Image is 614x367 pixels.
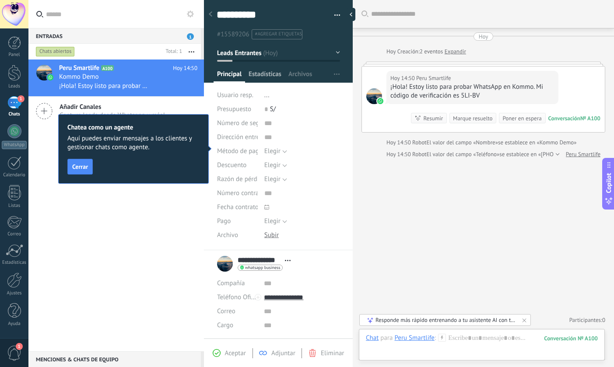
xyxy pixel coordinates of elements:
span: A100 [101,65,114,71]
div: Hoy 14:50 [390,74,416,83]
span: 2 eventos [420,47,443,56]
span: #15589206 [217,30,249,38]
span: Captura leads desde Whatsapp y más! [60,111,165,119]
span: se establece en «Kommo Demo» [498,138,576,147]
button: Cerrar [67,159,93,175]
span: Archivos [288,70,312,83]
div: Correo [2,231,27,237]
div: Conversación [548,115,580,122]
span: Aquí puedes enviar mensajes a los clientes y gestionar chats como agente. [67,134,200,152]
div: WhatsApp [2,141,27,149]
a: Participantes:0 [569,316,605,324]
div: Estadísticas [2,260,27,266]
span: Teléfono Oficina [217,293,263,301]
div: Ajustes [2,290,27,296]
span: para [380,334,393,343]
div: Presupuesto [217,102,258,116]
div: Dirección entrega [217,130,258,144]
span: Número de seguimiento [217,120,284,126]
span: Método de pago [217,148,263,154]
span: Pago [217,218,231,224]
span: 1 [18,95,25,102]
div: Chats [2,112,27,117]
span: 1 [187,33,194,40]
div: Resumir [423,114,443,122]
span: Robot [412,139,426,146]
div: Hoy 14:50 [386,138,412,147]
button: Más [182,44,201,59]
div: Usuario resp. [217,88,258,102]
span: Copilot [604,173,613,193]
div: Entradas [28,28,201,44]
span: Kommo Demo [59,73,99,81]
span: El valor del campo «Teléfono» [427,150,500,159]
span: Cerrar [72,164,88,170]
span: Elegir [264,161,281,169]
div: Calendario [2,172,27,178]
span: Usuario resp. [217,91,253,99]
div: Número de seguimiento [217,116,258,130]
div: Pago [217,214,258,228]
span: : [435,334,436,343]
div: Fecha contrato [217,200,258,214]
h2: Chatea como un agente [67,123,200,132]
div: 100 [544,335,598,342]
button: Correo [217,304,235,318]
a: Expandir [445,47,466,56]
div: Peru Smartlife [394,334,435,342]
span: S/ [270,105,276,113]
div: Poner en espera [502,114,541,122]
span: Correo [217,307,235,315]
span: Elegir [264,175,281,183]
div: Responde más rápido entrenando a tu asistente AI con tus fuentes de datos [375,316,516,324]
div: Hoy 14:50 [386,150,412,159]
div: Ayuda [2,321,27,327]
div: ¡Hola! Estoy listo para probar WhatsApp en Kommo. Mi código de verificación es 5LI-BV [390,83,554,100]
span: Robot [412,150,426,158]
span: 1 [16,343,23,350]
span: #agregar etiquetas [255,31,302,37]
span: Peru Smartlife [366,88,382,104]
span: ... [264,91,270,99]
span: Dirección entrega [217,134,267,140]
span: Añadir Canales [60,103,165,111]
span: Cargo [217,322,233,329]
div: Cargo [217,318,257,332]
div: Leads [2,84,27,89]
button: Elegir [264,158,287,172]
span: Razón de pérdida [217,176,266,182]
span: Hoy 14:50 [173,64,197,73]
a: avatariconPeru SmartlifeA100Hoy 14:50Kommo Demo¡Hola! Estoy listo para probar WhatsApp en Kommo. ... [28,59,204,96]
div: Listas [2,203,27,209]
div: Compañía [217,276,257,290]
div: Método de pago [217,144,258,158]
span: Elegir [264,147,281,155]
div: Creación: [386,47,466,56]
div: Descuento [217,158,258,172]
span: se establece en «[PHONE_NUMBER]» [499,150,589,159]
button: Teléfono Oficina [217,290,257,304]
span: Estadísticas [249,70,281,83]
div: Ocultar [347,8,355,21]
div: Marque resuelto [453,114,492,122]
span: Eliminar [321,349,344,357]
span: Peru Smartlife [59,64,99,73]
button: Elegir [264,144,287,158]
div: Hoy [479,32,488,41]
div: Hoy [386,47,397,56]
div: Razón de pérdida [217,172,258,186]
img: icon [47,74,53,80]
span: Archivo [217,232,238,238]
div: Panel [2,52,27,58]
div: Archivo [217,228,258,242]
span: Fecha contrato [217,204,259,210]
span: Peru Smartlife [416,74,451,83]
span: ¡Hola! Estoy listo para probar WhatsApp en Kommo. Mi código de verificación es 5LI-BV [59,82,149,90]
button: Elegir [264,172,287,186]
img: waba.svg [377,98,383,104]
span: Elegir [264,217,281,225]
span: Presupuesto [217,105,251,113]
span: Descuento [217,162,246,168]
button: Elegir [264,214,287,228]
span: Principal [217,70,242,83]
